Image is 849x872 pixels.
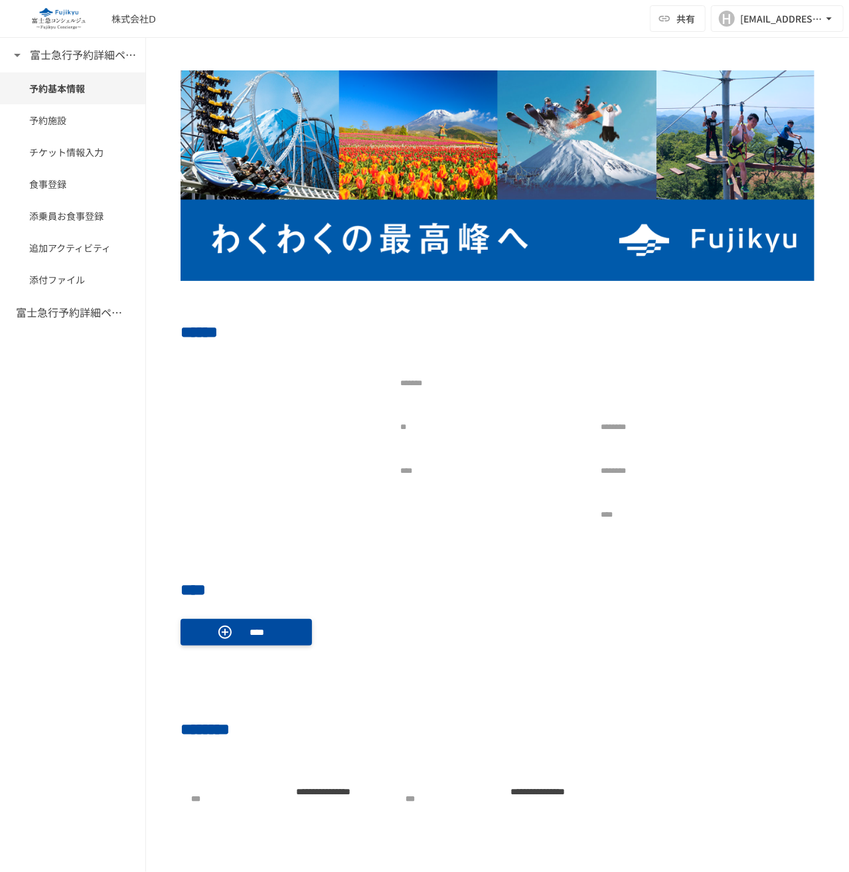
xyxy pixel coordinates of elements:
[16,304,122,321] h6: 富士急行予約詳細ページ
[711,5,844,32] button: H[EMAIL_ADDRESS][PERSON_NAME][DOMAIN_NAME]
[740,11,822,27] div: [EMAIL_ADDRESS][PERSON_NAME][DOMAIN_NAME]
[676,11,695,26] span: 共有
[29,145,116,159] span: チケット情報入力
[31,46,137,64] h6: 富士急行予約詳細ページ
[29,113,116,128] span: 予約施設
[29,177,116,191] span: 食事登録
[181,70,814,281] img: aBYkLqpyozxcRUIzwTbdsAeJVhA2zmrFK2AAxN90RDr
[29,272,116,287] span: 添付ファイル
[719,11,735,27] div: H
[112,12,156,26] div: 株式会社Ⅾ
[16,8,101,29] img: eQeGXtYPV2fEKIA3pizDiVdzO5gJTl2ahLbsPaD2E4R
[29,81,116,96] span: 予約基本情報
[650,5,706,32] button: 共有
[29,209,116,223] span: 添乗員お食事登録
[29,240,116,255] span: 追加アクティビティ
